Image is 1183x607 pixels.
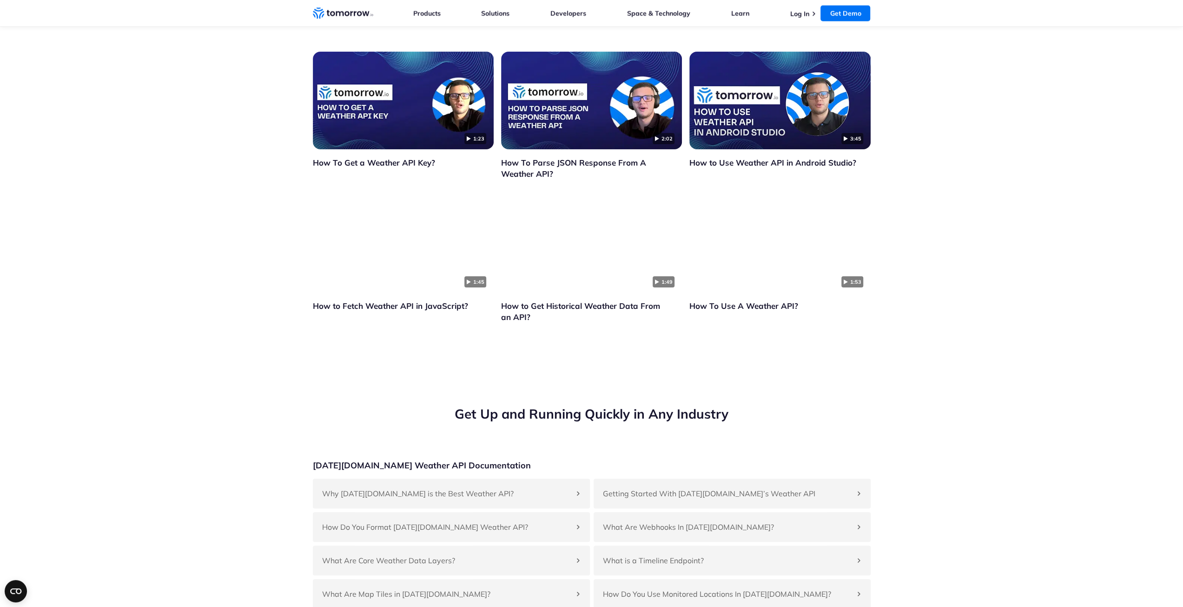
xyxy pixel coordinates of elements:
a: Space & Technology [627,9,690,18]
span: 1:49 [653,276,674,287]
h4: Why [DATE][DOMAIN_NAME] is the Best Weather API? [322,488,571,499]
h4: What Are Webhooks In [DATE][DOMAIN_NAME]? [603,521,852,533]
div: What Are Core Weather Data Layers? [313,546,590,575]
span: 2:02 [653,133,674,144]
a: Products [413,9,441,18]
a: Home link [313,7,373,20]
h4: What Are Map Tiles in [DATE][DOMAIN_NAME]? [322,588,571,600]
a: Solutions [481,9,509,18]
h4: How Do You Use Monitored Locations In [DATE][DOMAIN_NAME]? [603,588,852,600]
a: Log In [790,10,809,18]
h4: Getting Started With [DATE][DOMAIN_NAME]’s Weather API [603,488,852,499]
span: 1:45 [464,276,486,287]
button: Open CMP widget [5,580,27,602]
p: How to Get Historical Weather Data From an API? [501,300,682,323]
a: Click to watch the testimonial, How To Parse JSON Response From A Weather API? [501,52,682,149]
a: Developers [550,9,586,18]
div: How Do You Format [DATE][DOMAIN_NAME] Weather API? [313,512,590,542]
div: What Are Webhooks In [DATE][DOMAIN_NAME]? [594,512,871,542]
div: Getting Started With [DATE][DOMAIN_NAME]’s Weather API [594,479,871,508]
span: 1:23 [464,133,486,144]
img: video thumbnail [501,52,682,149]
a: Click to watch the testimonial, How To Use A Weather API? [689,195,870,293]
img: video thumbnail [313,195,494,293]
p: How to Use Weather API in Android Studio? [689,157,870,168]
a: Click to watch the testimonial, How To Get a Weather API Key? [313,52,494,149]
a: Learn [731,9,749,18]
h4: How Do You Format [DATE][DOMAIN_NAME] Weather API? [322,521,571,533]
p: How to Fetch Weather API in JavaScript? [313,300,494,312]
span: 3:45 [841,133,863,144]
p: How To Get a Weather API Key? [313,157,494,168]
a: Click to watch the testimonial, How to Get Historical Weather Data From an API? [501,195,682,293]
a: Get Demo [820,6,870,21]
img: video thumbnail [501,195,682,293]
h4: What Are Core Weather Data Layers? [322,555,571,566]
img: video thumbnail [689,195,870,293]
div: Why [DATE][DOMAIN_NAME] is the Best Weather API? [313,479,590,508]
h2: Get Up and Running Quickly in Any Industry [313,405,871,423]
span: 1:53 [841,276,863,287]
img: video thumbnail [313,52,494,149]
h3: [DATE][DOMAIN_NAME] Weather API Documentation [313,460,531,471]
a: Click to watch the testimonial, How to Use Weather API in Android Studio? [689,52,870,149]
div: What is a Timeline Endpoint? [594,546,871,575]
a: Click to watch the testimonial, How to Fetch Weather API in JavaScript? [313,195,494,293]
p: How To Use A Weather API? [689,300,870,312]
h4: What is a Timeline Endpoint? [603,555,852,566]
img: video thumbnail [689,52,870,149]
p: How To Parse JSON Response From A Weather API? [501,157,682,180]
